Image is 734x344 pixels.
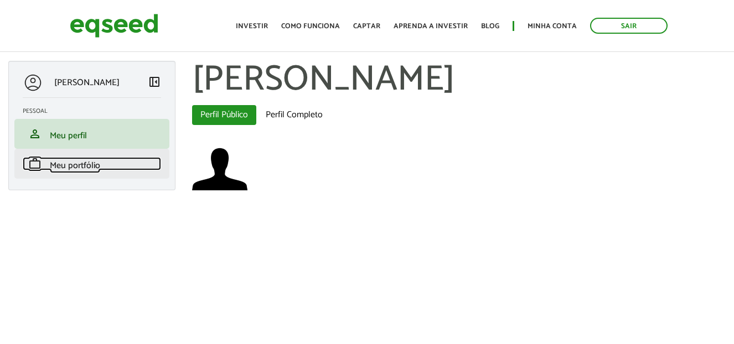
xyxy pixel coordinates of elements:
a: Ver perfil do usuário. [192,142,247,197]
a: Investir [236,23,268,30]
h2: Pessoal [23,108,169,114]
img: EqSeed [70,11,158,40]
span: Meu perfil [50,128,87,143]
a: workMeu portfólio [23,157,161,170]
a: personMeu perfil [23,127,161,140]
span: left_panel_close [148,75,161,88]
a: Aprenda a investir [394,23,468,30]
img: Foto de Cristiano Araújo da Silveira [192,142,247,197]
h1: [PERSON_NAME] [192,61,726,100]
span: person [28,127,42,140]
a: Perfil Público [192,105,256,125]
a: Colapsar menu [148,75,161,91]
a: Como funciona [281,23,340,30]
a: Sair [590,18,668,34]
a: Minha conta [528,23,577,30]
a: Blog [481,23,499,30]
li: Meu perfil [14,119,169,149]
a: Captar [353,23,380,30]
span: work [28,157,42,170]
p: [PERSON_NAME] [54,77,120,88]
a: Perfil Completo [257,105,331,125]
li: Meu portfólio [14,149,169,179]
span: Meu portfólio [50,158,100,173]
